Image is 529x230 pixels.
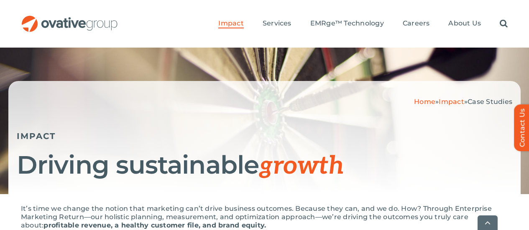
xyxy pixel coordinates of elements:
[439,98,464,106] a: Impact
[310,19,384,28] a: EMRge™ Technology
[259,151,344,181] span: growth
[414,98,512,106] span: » »
[218,10,508,37] nav: Menu
[17,131,512,141] h5: IMPACT
[403,19,430,28] a: Careers
[17,152,512,179] h1: Driving sustainable
[448,19,481,28] a: About Us
[500,19,508,28] a: Search
[468,98,512,106] span: Case Studies
[21,15,118,23] a: OG_Full_horizontal_RGB
[218,19,243,28] a: Impact
[43,221,266,229] strong: profitable revenue, a healthy customer file, and brand equity.
[414,98,435,106] a: Home
[21,205,508,230] p: It’s time we change the notion that marketing can’t drive business outcomes. Because they can, an...
[263,19,291,28] a: Services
